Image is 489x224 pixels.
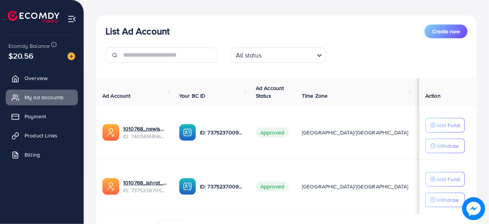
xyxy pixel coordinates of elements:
[234,50,263,61] span: All status
[6,90,78,105] a: My ad accounts
[179,178,196,195] img: ic-ba-acc.ded83a64.svg
[102,178,119,195] img: ic-ads-acc.e4c84228.svg
[425,193,465,207] button: Withdraw
[425,118,465,132] button: Add Fund
[25,93,64,101] span: My ad accounts
[256,181,289,191] span: Approved
[425,25,468,38] button: Create new
[6,109,78,124] a: Payment
[302,129,408,136] span: [GEOGRAPHIC_DATA]/[GEOGRAPHIC_DATA]
[436,121,460,130] p: Add Fund
[6,128,78,143] a: Product Links
[68,15,76,23] img: menu
[102,124,119,141] img: ic-ads-acc.e4c84228.svg
[425,92,441,100] span: Action
[425,139,465,153] button: Withdraw
[8,42,50,50] span: Ecomdy Balance
[25,113,46,120] span: Payment
[436,141,459,150] p: Withdraw
[200,182,244,191] p: ID: 7375237009410899984
[6,70,78,86] a: Overview
[8,50,33,61] span: $20.56
[256,128,289,137] span: Approved
[302,92,328,100] span: Time Zone
[179,124,196,141] img: ic-ba-acc.ded83a64.svg
[432,28,460,35] span: Create new
[425,172,465,186] button: Add Fund
[179,92,206,100] span: Your BC ID
[105,26,170,37] h3: List Ad Account
[436,195,459,204] p: Withdraw
[256,84,284,100] span: Ad Account Status
[123,179,167,186] a: 1010768_ishrat_1717181593354
[6,147,78,162] a: Billing
[25,74,48,82] span: Overview
[123,125,167,132] a: 1010768_newishrat011_1724254562912
[123,132,167,140] span: ID: 7405616896047104017
[200,128,244,137] p: ID: 7375237009410899984
[436,175,460,184] p: Add Fund
[68,52,75,60] img: image
[462,197,485,220] img: image
[102,92,131,100] span: Ad Account
[25,132,58,139] span: Product Links
[230,47,326,63] div: Search for option
[123,186,167,194] span: ID: 7375238705122115585
[302,183,408,190] span: [GEOGRAPHIC_DATA]/[GEOGRAPHIC_DATA]
[8,11,59,23] img: logo
[264,48,314,61] input: Search for option
[123,179,167,195] div: <span class='underline'>1010768_ishrat_1717181593354</span></br>7375238705122115585
[25,151,40,159] span: Billing
[123,125,167,141] div: <span class='underline'>1010768_newishrat011_1724254562912</span></br>7405616896047104017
